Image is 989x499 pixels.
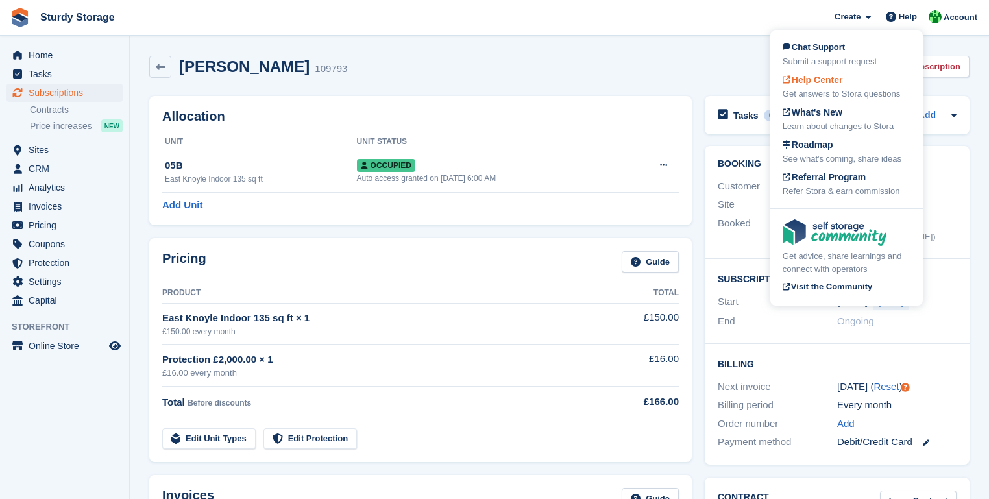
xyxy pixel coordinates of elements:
[29,254,106,272] span: Protection
[162,428,256,450] a: Edit Unit Types
[6,65,123,83] a: menu
[837,315,874,326] span: Ongoing
[783,171,910,198] a: Referral Program Refer Stora & earn commission
[6,141,123,159] a: menu
[162,352,600,367] div: Protection £2,000.00 × 1
[162,326,600,337] div: £150.00 every month
[29,84,106,102] span: Subscriptions
[357,132,626,152] th: Unit Status
[179,58,310,75] h2: [PERSON_NAME]
[29,273,106,291] span: Settings
[162,283,600,304] th: Product
[188,398,251,408] span: Before discounts
[783,282,872,291] span: Visit the Community
[29,291,106,310] span: Capital
[6,337,123,355] a: menu
[162,198,202,213] a: Add Unit
[162,251,206,273] h2: Pricing
[357,173,626,184] div: Auto access granted on [DATE] 6:00 AM
[600,345,679,387] td: £16.00
[6,291,123,310] a: menu
[107,338,123,354] a: Preview store
[622,251,679,273] a: Guide
[6,235,123,253] a: menu
[600,395,679,409] div: £166.00
[6,197,123,215] a: menu
[30,104,123,116] a: Contracts
[6,84,123,102] a: menu
[718,380,837,395] div: Next invoice
[783,138,910,165] a: Roadmap See what's coming, share ideas
[783,107,842,117] span: What's New
[29,197,106,215] span: Invoices
[29,160,106,178] span: CRM
[718,398,837,413] div: Billing period
[783,106,910,133] a: What's New Learn about changes to Stora
[6,160,123,178] a: menu
[263,428,357,450] a: Edit Protection
[6,254,123,272] a: menu
[30,120,92,132] span: Price increases
[357,159,415,172] span: Occupied
[783,140,833,150] span: Roadmap
[718,435,837,450] div: Payment method
[783,219,910,295] a: Get advice, share learnings and connect with operators Visit the Community
[6,273,123,291] a: menu
[783,250,910,275] div: Get advice, share learnings and connect with operators
[162,311,600,326] div: East Knoyle Indoor 135 sq ft × 1
[162,367,600,380] div: £16.00 every month
[929,10,942,23] img: Simon Sturdy
[165,158,357,173] div: 05B
[35,6,120,28] a: Sturdy Storage
[899,382,911,393] div: Tooltip anchor
[10,8,30,27] img: stora-icon-8386f47178a22dfd0bd8f6a31ec36ba5ce8667c1dd55bd0f319d3a0aa187defe.svg
[29,141,106,159] span: Sites
[783,55,910,68] div: Submit a support request
[764,110,779,121] div: 0
[783,88,910,101] div: Get answers to Stora questions
[783,75,843,85] span: Help Center
[29,178,106,197] span: Analytics
[315,62,347,77] div: 109793
[837,417,855,432] a: Add
[600,283,679,304] th: Total
[718,159,957,169] h2: Booking
[718,417,837,432] div: Order number
[718,314,837,329] div: End
[29,337,106,355] span: Online Store
[783,172,866,182] span: Referral Program
[783,185,910,198] div: Refer Stora & earn commission
[873,381,899,392] a: Reset
[101,119,123,132] div: NEW
[899,10,917,23] span: Help
[29,235,106,253] span: Coupons
[783,120,910,133] div: Learn about changes to Stora
[162,396,185,408] span: Total
[718,179,837,194] div: Customer
[918,108,936,123] a: Add
[783,73,910,101] a: Help Center Get answers to Stora questions
[162,109,679,124] h2: Allocation
[837,398,957,413] div: Every month
[6,216,123,234] a: menu
[944,11,977,24] span: Account
[29,216,106,234] span: Pricing
[600,303,679,344] td: £150.00
[6,46,123,64] a: menu
[783,219,886,246] img: community-logo-e120dcb29bea30313fccf008a00513ea5fe9ad107b9d62852cae38739ed8438e.svg
[783,42,845,52] span: Chat Support
[12,321,129,334] span: Storefront
[165,173,357,185] div: East Knoyle Indoor 135 sq ft
[837,435,957,450] div: Debit/Credit Card
[837,380,957,395] div: [DATE] ( )
[29,46,106,64] span: Home
[718,357,957,370] h2: Billing
[162,132,357,152] th: Unit
[30,119,123,133] a: Price increases NEW
[718,216,837,243] div: Booked
[29,65,106,83] span: Tasks
[733,110,759,121] h2: Tasks
[835,10,861,23] span: Create
[718,197,837,212] div: Site
[718,272,957,285] h2: Subscription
